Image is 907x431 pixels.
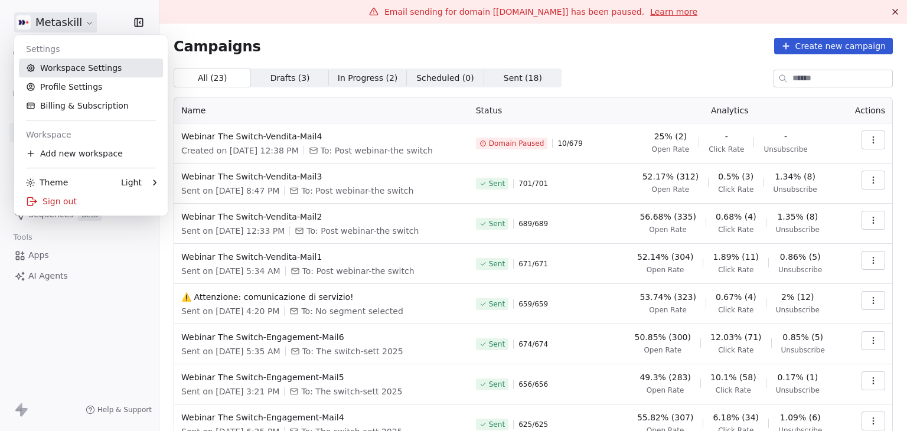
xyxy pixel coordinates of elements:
[19,96,163,115] a: Billing & Subscription
[121,177,142,188] div: Light
[19,77,163,96] a: Profile Settings
[19,192,163,211] div: Sign out
[19,58,163,77] a: Workspace Settings
[26,177,68,188] div: Theme
[19,144,163,163] div: Add new workspace
[19,40,163,58] div: Settings
[19,125,163,144] div: Workspace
